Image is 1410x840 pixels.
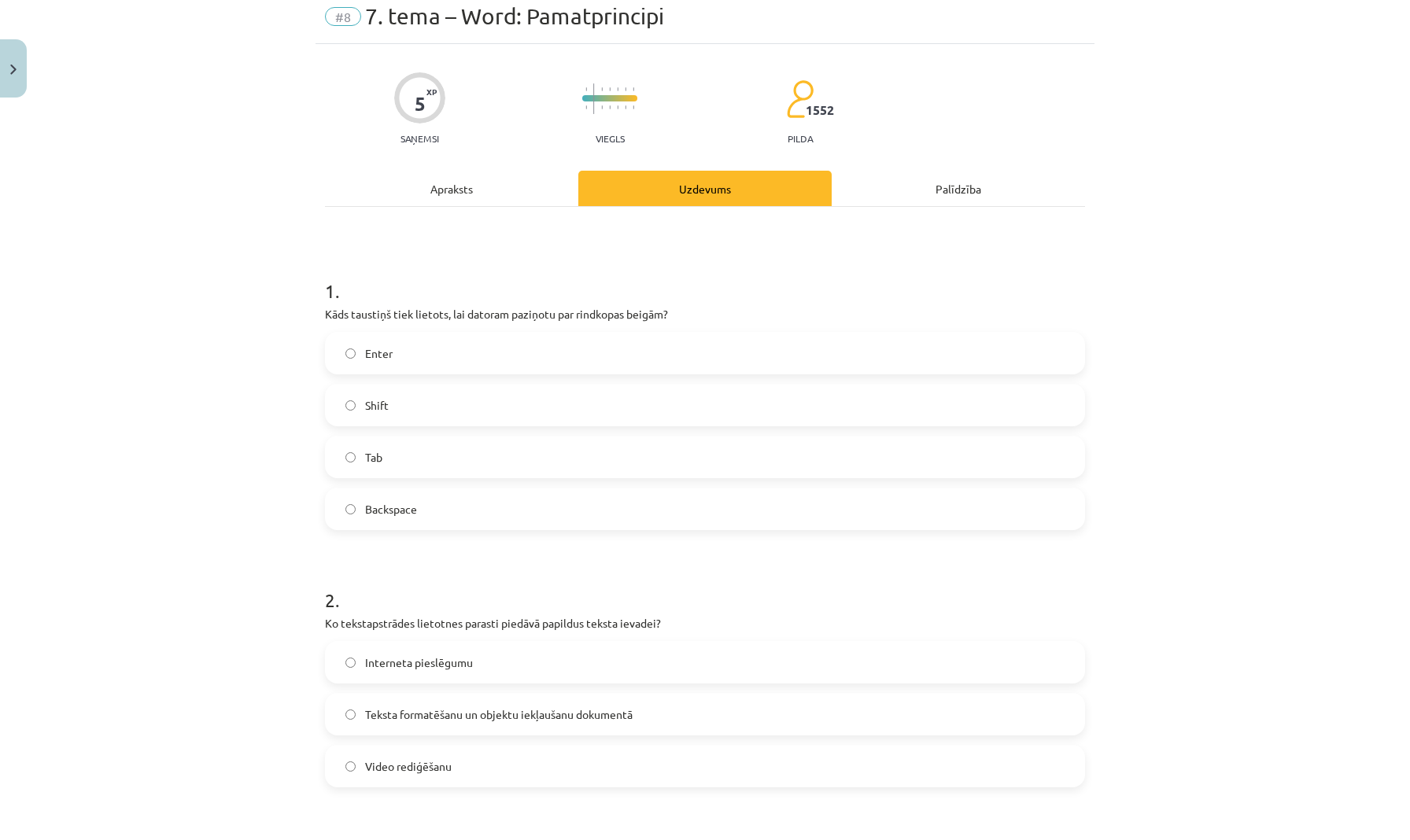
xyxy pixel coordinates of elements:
[585,105,587,109] img: icon-short-line-57e1e144782c952c97e751825c79c345078a6d821885a25fce030b3d8c18986b.svg
[325,252,1085,301] h1: 1 .
[345,452,356,462] input: Tab
[325,306,1085,322] p: Kāds taustiņš tiek lietots, lai datoram paziņotu par rindkopas beigām?
[365,449,382,466] span: Tab
[365,3,664,29] span: 7. tema – Word: Pamatprincipi
[325,7,361,26] span: #8
[365,345,393,362] span: Enter
[806,103,834,117] span: 1552
[345,709,356,720] input: Teksta formatēšanu un objektu iekļaušanu dokumentā
[325,171,578,206] div: Apraksts
[325,615,1085,632] p: Ko tekstapstrādes lietotnes parasti piedāvā papildus teksta ievadei?
[832,171,1085,206] div: Palīdzība
[365,654,473,671] span: Interneta pieslēgumu
[365,706,633,723] span: Teksta formatēšanu un objektu iekļaušanu dokumentā
[578,171,832,206] div: Uzdevums
[325,562,1085,610] h1: 2 .
[601,87,603,91] img: icon-short-line-57e1e144782c952c97e751825c79c345078a6d821885a25fce030b3d8c18986b.svg
[10,64,17,75] img: icon-close-lesson-0947bae3869378f0d4975bcd49f059093ad1ed9edebbc8119c70593378902aed.svg
[609,87,611,91] img: icon-short-line-57e1e144782c952c97e751825c79c345078a6d821885a25fce030b3d8c18986b.svg
[617,105,618,109] img: icon-short-line-57e1e144782c952c97e751825c79c345078a6d821885a25fce030b3d8c18986b.svg
[625,87,626,91] img: icon-short-line-57e1e144782c952c97e751825c79c345078a6d821885a25fce030b3d8c18986b.svg
[365,501,417,518] span: Backspace
[345,658,356,668] input: Interneta pieslēgumu
[596,133,625,144] p: Viegls
[394,133,445,144] p: Saņemsi
[593,83,595,114] img: icon-long-line-d9ea69661e0d244f92f715978eff75569469978d946b2353a9bb055b3ed8787d.svg
[633,105,634,109] img: icon-short-line-57e1e144782c952c97e751825c79c345078a6d821885a25fce030b3d8c18986b.svg
[617,87,618,91] img: icon-short-line-57e1e144782c952c97e751825c79c345078a6d821885a25fce030b3d8c18986b.svg
[345,348,356,359] input: Enter
[633,87,634,91] img: icon-short-line-57e1e144782c952c97e751825c79c345078a6d821885a25fce030b3d8c18986b.svg
[788,133,813,144] p: pilda
[365,758,452,775] span: Video rediģēšanu
[585,87,587,91] img: icon-short-line-57e1e144782c952c97e751825c79c345078a6d821885a25fce030b3d8c18986b.svg
[345,400,356,411] input: Shift
[625,105,626,109] img: icon-short-line-57e1e144782c952c97e751825c79c345078a6d821885a25fce030b3d8c18986b.svg
[601,105,603,109] img: icon-short-line-57e1e144782c952c97e751825c79c345078a6d821885a25fce030b3d8c18986b.svg
[786,79,814,119] img: students-c634bb4e5e11cddfef0936a35e636f08e4e9abd3cc4e673bd6f9a4125e45ecb1.svg
[609,105,611,109] img: icon-short-line-57e1e144782c952c97e751825c79c345078a6d821885a25fce030b3d8c18986b.svg
[426,87,437,96] span: XP
[345,504,356,514] input: Backspace
[345,761,356,772] input: Video rediģēšanu
[365,397,389,414] span: Shift
[415,93,426,115] div: 5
